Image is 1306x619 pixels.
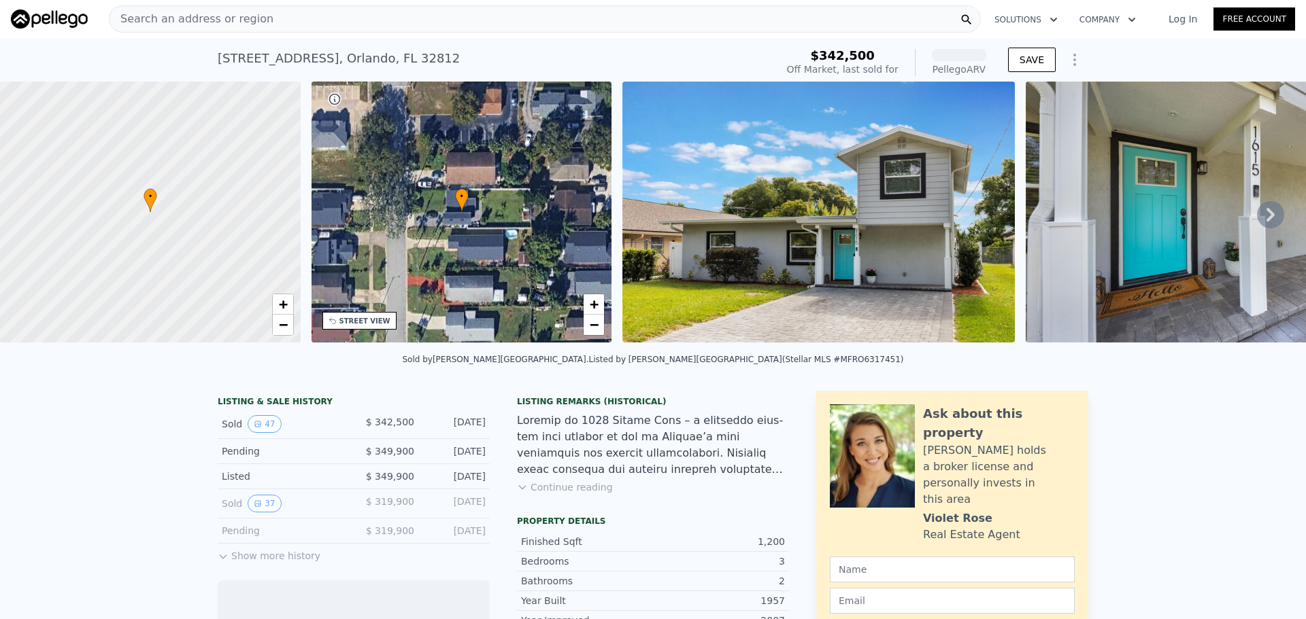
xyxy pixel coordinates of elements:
[923,442,1075,508] div: [PERSON_NAME] holds a broker license and personally invests in this area
[110,11,273,27] span: Search an address or region
[425,470,486,483] div: [DATE]
[517,516,789,527] div: Property details
[1008,48,1056,72] button: SAVE
[517,396,789,407] div: Listing Remarks (Historical)
[248,495,281,512] button: View historical data
[402,355,588,364] div: Sold by [PERSON_NAME][GEOGRAPHIC_DATA] .
[218,544,320,563] button: Show more history
[932,63,986,76] div: Pellego ARV
[366,446,414,457] span: $ 349,900
[1069,7,1147,32] button: Company
[222,470,343,483] div: Listed
[830,556,1075,582] input: Name
[278,316,287,333] span: −
[1213,7,1295,31] a: Free Account
[589,355,904,364] div: Listed by [PERSON_NAME][GEOGRAPHIC_DATA] (Stellar MLS #MFRO6317451)
[455,188,469,212] div: •
[425,524,486,537] div: [DATE]
[653,554,785,568] div: 3
[653,574,785,588] div: 2
[810,48,875,63] span: $342,500
[984,7,1069,32] button: Solutions
[923,404,1075,442] div: Ask about this property
[787,63,899,76] div: Off Market, last sold for
[521,554,653,568] div: Bedrooms
[339,316,390,326] div: STREET VIEW
[521,535,653,548] div: Finished Sqft
[584,315,604,335] a: Zoom out
[653,535,785,548] div: 1,200
[584,294,604,315] a: Zoom in
[653,594,785,607] div: 1957
[425,495,486,512] div: [DATE]
[425,444,486,458] div: [DATE]
[521,594,653,607] div: Year Built
[923,510,992,527] div: Violet Rose
[366,417,414,427] span: $ 342,500
[222,415,343,433] div: Sold
[923,527,1020,543] div: Real Estate Agent
[144,188,157,212] div: •
[830,588,1075,614] input: Email
[1061,46,1088,73] button: Show Options
[366,525,414,536] span: $ 319,900
[222,444,343,458] div: Pending
[11,10,88,29] img: Pellego
[590,296,599,313] span: +
[366,496,414,507] span: $ 319,900
[1152,12,1213,26] a: Log In
[425,415,486,433] div: [DATE]
[455,190,469,202] span: •
[273,315,293,335] a: Zoom out
[273,294,293,315] a: Zoom in
[517,412,789,478] div: Loremip do 1028 Sitame Cons – a elitseddo eius-tem inci utlabor et dol ma Aliquae’a mini veniamqu...
[590,316,599,333] span: −
[366,471,414,482] span: $ 349,900
[218,49,460,68] div: [STREET_ADDRESS] , Orlando , FL 32812
[144,190,157,202] span: •
[521,574,653,588] div: Bathrooms
[248,415,281,433] button: View historical data
[222,495,343,512] div: Sold
[222,524,343,537] div: Pending
[218,396,490,410] div: LISTING & SALE HISTORY
[517,480,613,494] button: Continue reading
[278,296,287,313] span: +
[622,82,1014,342] img: Sale: 147604439 Parcel: 48473482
